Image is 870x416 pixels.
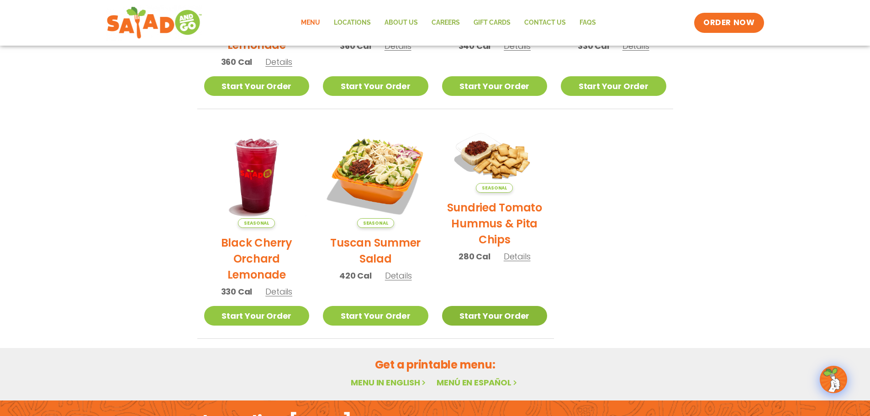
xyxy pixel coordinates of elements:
span: Details [504,40,531,52]
span: Details [504,251,531,262]
img: new-SAG-logo-768×292 [106,5,203,41]
span: Details [385,40,411,52]
a: Start Your Order [323,306,428,326]
a: Start Your Order [442,76,548,96]
a: Menu in English [351,377,427,388]
a: Contact Us [517,12,573,33]
a: Menu [294,12,327,33]
a: FAQs [573,12,603,33]
a: Start Your Order [561,76,666,96]
h2: Tuscan Summer Salad [323,235,428,267]
span: 420 Cal [339,269,372,282]
span: ORDER NOW [703,17,754,28]
a: Careers [425,12,467,33]
span: Details [265,286,292,297]
img: wpChatIcon [821,367,846,392]
span: 330 Cal [221,285,253,298]
span: 280 Cal [459,250,490,263]
span: Seasonal [238,218,275,228]
span: 340 Cal [459,40,491,52]
a: Start Your Order [204,306,310,326]
a: GIFT CARDS [467,12,517,33]
a: Start Your Order [323,76,428,96]
span: 360 Cal [221,56,253,68]
span: 360 Cal [340,40,371,52]
span: 330 Cal [578,40,609,52]
a: Start Your Order [204,76,310,96]
img: Product photo for Sundried Tomato Hummus & Pita Chips [442,123,548,193]
a: Start Your Order [442,306,548,326]
h2: Sundried Tomato Hummus & Pita Chips [442,200,548,247]
h2: Get a printable menu: [197,357,673,373]
span: Details [385,270,412,281]
img: Product photo for Tuscan Summer Salad [323,123,428,228]
span: Seasonal [476,183,513,193]
a: Locations [327,12,378,33]
h2: Black Cherry Orchard Lemonade [204,235,310,283]
a: About Us [378,12,425,33]
nav: Menu [294,12,603,33]
a: Menú en español [437,377,519,388]
img: Product photo for Black Cherry Orchard Lemonade [204,123,310,228]
span: Details [622,40,649,52]
span: Details [265,56,292,68]
span: Seasonal [357,218,394,228]
a: ORDER NOW [694,13,764,33]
